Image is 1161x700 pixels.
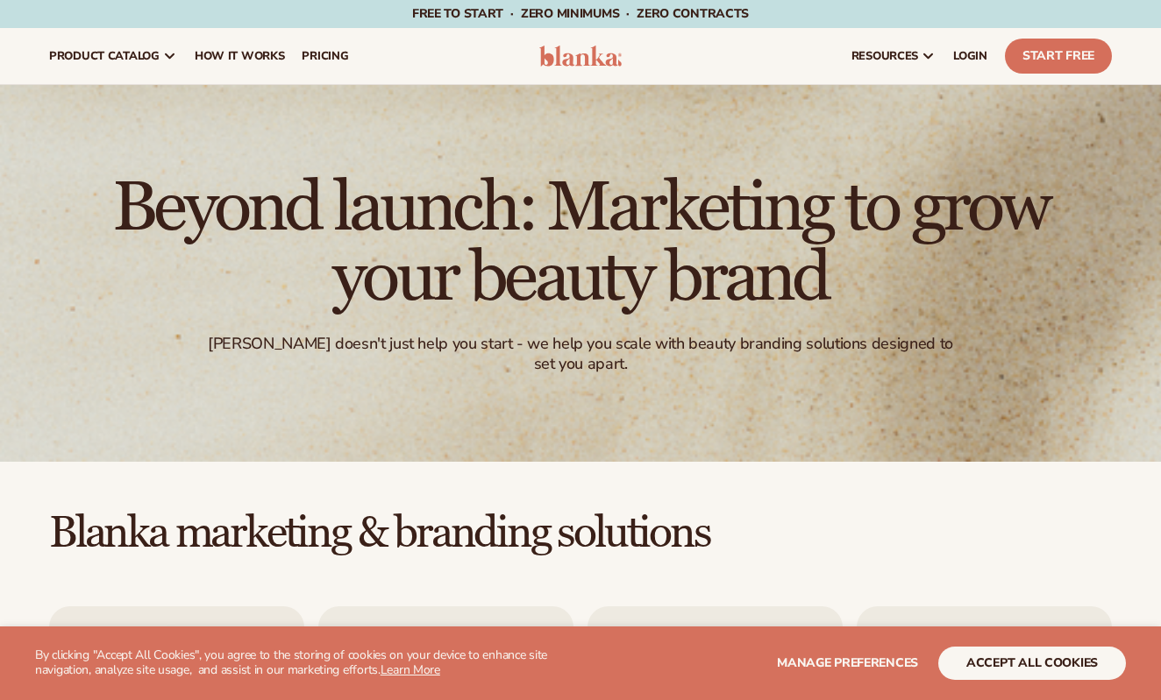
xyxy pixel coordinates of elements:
a: Start Free [1005,39,1112,74]
a: product catalog [40,28,186,84]
span: product catalog [49,49,160,63]
img: logo [539,46,622,67]
button: accept all cookies [938,647,1126,680]
a: pricing [293,28,357,84]
a: resources [843,28,944,84]
a: Learn More [381,661,440,678]
a: How It Works [186,28,294,84]
span: LOGIN [953,49,987,63]
h1: Beyond launch: Marketing to grow your beauty brand [98,173,1063,313]
span: Manage preferences [777,654,918,671]
button: Manage preferences [777,647,918,680]
p: By clicking "Accept All Cookies", you agree to the storing of cookies on your device to enhance s... [35,648,563,678]
span: Free to start · ZERO minimums · ZERO contracts [412,5,749,22]
span: pricing [302,49,348,63]
div: [PERSON_NAME] doesn't just help you start - we help you scale with beauty branding solutions desi... [203,334,958,375]
a: LOGIN [944,28,996,84]
span: resources [851,49,918,63]
span: How It Works [195,49,285,63]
